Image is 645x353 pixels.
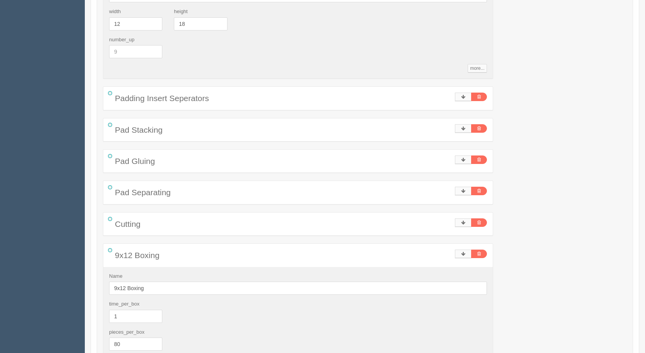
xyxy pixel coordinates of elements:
input: 140 [109,338,162,351]
label: number_up [109,36,135,44]
span: Pad Gluing [115,157,155,166]
label: pieces_per_box [109,329,145,336]
span: 9x12 Boxing [115,251,160,260]
input: Name [109,282,487,295]
label: time_per_box [109,301,140,308]
a: more... [468,64,487,73]
span: Padding Insert Seperators [115,94,209,103]
input: 9 [109,45,162,58]
label: height [174,8,187,15]
span: Cutting [115,220,141,228]
span: Pad Stacking [115,125,163,134]
label: Name [109,273,123,280]
label: width [109,8,121,15]
span: Pad Separating [115,188,171,197]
